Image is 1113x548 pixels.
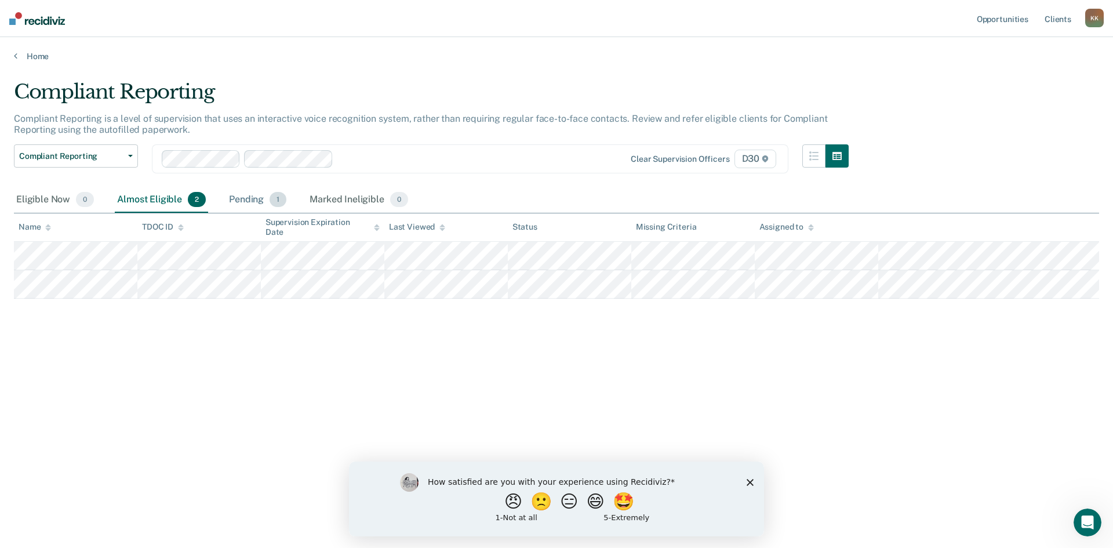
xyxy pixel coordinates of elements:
[142,222,184,232] div: TDOC ID
[19,222,51,232] div: Name
[1085,9,1104,27] button: KK
[389,222,445,232] div: Last Viewed
[14,144,138,168] button: Compliant Reporting
[631,154,729,164] div: Clear supervision officers
[76,192,94,207] span: 0
[307,187,410,213] div: Marked Ineligible0
[734,150,776,168] span: D30
[1074,509,1101,536] iframe: Intercom live chat
[14,187,96,213] div: Eligible Now0
[227,187,289,213] div: Pending1
[19,151,123,161] span: Compliant Reporting
[1085,9,1104,27] div: K K
[270,192,286,207] span: 1
[188,192,206,207] span: 2
[390,192,408,207] span: 0
[349,462,764,536] iframe: Survey by Kim from Recidiviz
[759,222,814,232] div: Assigned to
[512,222,537,232] div: Status
[115,187,208,213] div: Almost Eligible2
[14,80,849,113] div: Compliant Reporting
[9,12,65,25] img: Recidiviz
[14,113,827,135] p: Compliant Reporting is a level of supervision that uses an interactive voice recognition system, ...
[636,222,697,232] div: Missing Criteria
[14,51,1099,61] a: Home
[265,217,380,237] div: Supervision Expiration Date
